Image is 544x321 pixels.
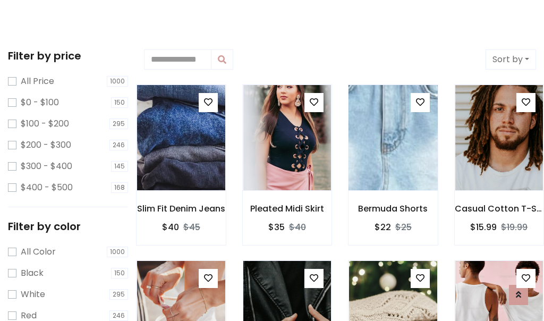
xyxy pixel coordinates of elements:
[21,288,45,301] label: White
[111,161,128,172] span: 145
[21,181,73,194] label: $400 - $500
[107,247,128,257] span: 1000
[21,160,72,173] label: $300 - $400
[111,182,128,193] span: 168
[21,75,54,88] label: All Price
[348,204,438,214] h6: Bermuda Shorts
[21,267,44,280] label: Black
[21,246,56,258] label: All Color
[111,268,128,278] span: 150
[8,49,128,62] h5: Filter by price
[162,222,179,232] h6: $40
[109,289,128,300] span: 295
[455,204,544,214] h6: Casual Cotton T-Shirt
[183,221,200,233] del: $45
[486,49,536,70] button: Sort by
[109,119,128,129] span: 295
[107,76,128,87] span: 1000
[111,97,128,108] span: 150
[21,139,71,151] label: $200 - $300
[21,96,59,109] label: $0 - $100
[137,204,226,214] h6: Slim Fit Denim Jeans
[109,310,128,321] span: 246
[289,221,306,233] del: $40
[243,204,332,214] h6: Pleated Midi Skirt
[470,222,497,232] h6: $15.99
[109,140,128,150] span: 246
[375,222,391,232] h6: $22
[268,222,285,232] h6: $35
[21,117,69,130] label: $100 - $200
[501,221,528,233] del: $19.99
[395,221,412,233] del: $25
[8,220,128,233] h5: Filter by color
